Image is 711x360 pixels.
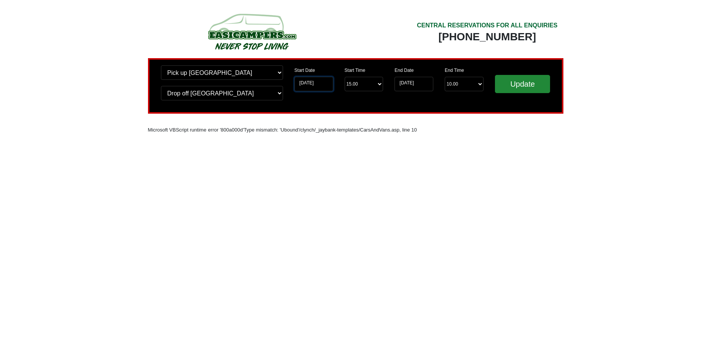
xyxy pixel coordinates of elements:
[345,67,366,74] label: Start Time
[294,67,315,74] label: Start Date
[399,127,417,133] font: , line 10
[148,127,207,133] font: Microsoft VBScript runtime
[208,127,244,133] font: error '800a000d'
[244,127,299,133] font: Type mismatch: 'Ubound'
[180,11,324,52] img: campers-checkout-logo.png
[417,21,558,30] div: CENTRAL RESERVATIONS FOR ALL ENQUIRIES
[417,30,558,44] div: [PHONE_NUMBER]
[299,127,399,133] font: /clynch/_jaybank-templates/CarsAndVans.asp
[294,77,333,91] input: Start Date
[394,77,433,91] input: Return Date
[394,67,414,74] label: End Date
[445,67,464,74] label: End Time
[495,75,550,93] input: Update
